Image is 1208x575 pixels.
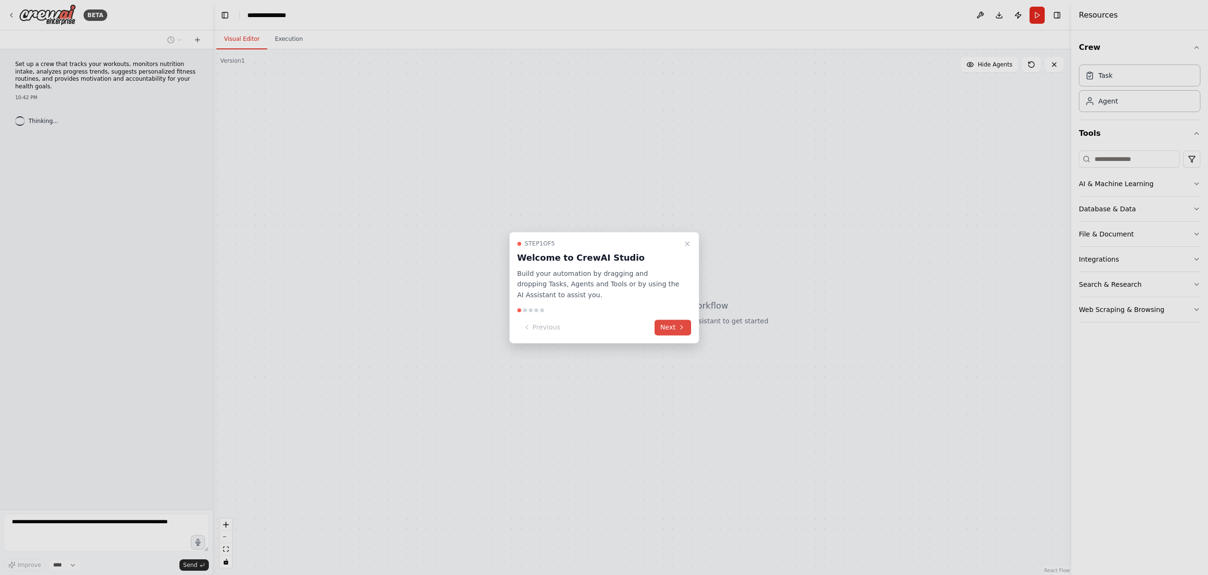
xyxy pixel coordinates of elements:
button: Hide left sidebar [218,9,232,22]
button: Close walkthrough [682,238,693,249]
span: Step 1 of 5 [525,240,555,247]
p: Build your automation by dragging and dropping Tasks, Agents and Tools or by using the AI Assista... [517,268,680,301]
h3: Welcome to CrewAI Studio [517,251,680,264]
button: Previous [517,320,566,335]
button: Next [655,320,691,335]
